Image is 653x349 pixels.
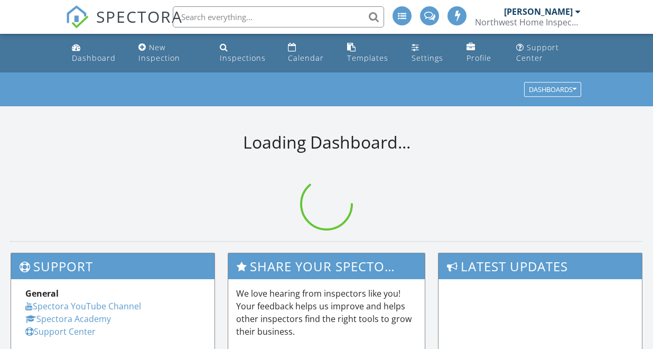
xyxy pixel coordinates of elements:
[96,5,183,27] span: SPECTORA
[66,5,89,29] img: The Best Home Inspection Software - Spectora
[25,313,111,325] a: Spectora Academy
[529,86,576,94] div: Dashboards
[220,53,266,63] div: Inspections
[216,38,275,68] a: Inspections
[236,287,417,338] p: We love hearing from inspectors like you! Your feedback helps us improve and helps other inspecto...
[462,38,503,68] a: Profile
[25,326,96,337] a: Support Center
[66,14,183,36] a: SPECTORA
[138,42,180,63] div: New Inspection
[72,53,116,63] div: Dashboard
[524,82,581,97] button: Dashboards
[68,38,126,68] a: Dashboard
[516,42,559,63] div: Support Center
[412,53,443,63] div: Settings
[439,253,642,279] h3: Latest Updates
[343,38,399,68] a: Templates
[173,6,384,27] input: Search everything...
[407,38,454,68] a: Settings
[228,253,425,279] h3: Share Your Spectora Experience
[475,17,581,27] div: Northwest Home Inspector
[504,6,573,17] div: [PERSON_NAME]
[347,53,388,63] div: Templates
[11,253,214,279] h3: Support
[25,288,59,299] strong: General
[512,38,586,68] a: Support Center
[288,53,324,63] div: Calendar
[284,38,334,68] a: Calendar
[134,38,207,68] a: New Inspection
[467,53,491,63] div: Profile
[25,300,141,312] a: Spectora YouTube Channel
